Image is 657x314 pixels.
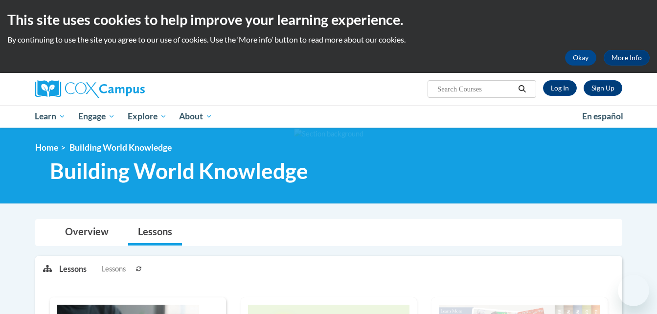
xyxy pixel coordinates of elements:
[35,80,221,98] a: Cox Campus
[29,105,72,128] a: Learn
[128,220,182,246] a: Lessons
[69,142,172,153] span: Building World Knowledge
[294,129,363,139] img: Section background
[584,80,622,96] a: Register
[604,50,650,66] a: More Info
[128,111,167,122] span: Explore
[50,158,308,184] span: Building World Knowledge
[35,142,58,153] a: Home
[7,34,650,45] p: By continuing to use the site you agree to our use of cookies. Use the ‘More info’ button to read...
[21,105,637,128] div: Main menu
[35,111,66,122] span: Learn
[543,80,577,96] a: Log In
[515,83,529,95] button: Search
[618,275,649,306] iframe: Button to launch messaging window
[121,105,173,128] a: Explore
[72,105,121,128] a: Engage
[576,106,630,127] a: En español
[565,50,596,66] button: Okay
[179,111,212,122] span: About
[7,10,650,29] h2: This site uses cookies to help improve your learning experience.
[78,111,115,122] span: Engage
[55,220,118,246] a: Overview
[59,264,87,274] p: Lessons
[582,111,623,121] span: En español
[35,80,145,98] img: Cox Campus
[173,105,219,128] a: About
[436,83,515,95] input: Search Courses
[101,264,126,274] span: Lessons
